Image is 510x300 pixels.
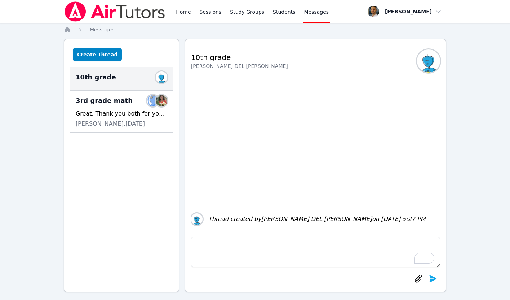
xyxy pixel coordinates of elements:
[191,62,288,70] div: [PERSON_NAME] DEL [PERSON_NAME]
[156,95,167,106] img: Lisa Batuski
[76,119,145,128] span: [PERSON_NAME], [DATE]
[304,8,329,16] span: Messages
[76,96,133,106] span: 3rd grade math
[191,237,440,267] textarea: To enrich screen reader interactions, please activate Accessibility in Grammarly extension settings
[191,52,288,62] h2: 10th grade
[76,109,167,118] div: Great. Thank you both for your feedback. It is appreciated. Let me know if I can support you in a...
[156,71,167,83] img: MARIA DEL CARME PALOMINOS MENDOZA
[90,27,115,32] span: Messages
[73,48,122,61] button: Create Thread
[90,26,115,33] a: Messages
[208,215,426,223] div: Thread created by [PERSON_NAME] DEL [PERSON_NAME] on [DATE] 5:27 PM
[191,213,203,225] img: MARIA DEL CARME PALOMINOS MENDOZA
[64,1,166,22] img: Air Tutors
[70,67,173,91] div: 10th gradeMARIA DEL CARME PALOMINOS MENDOZA
[64,26,446,33] nav: Breadcrumb
[147,95,159,106] img: Julie Ulmer
[76,72,116,82] span: 10th grade
[70,91,173,133] div: 3rd grade mathJulie UlmerLisa BatuskiGreat. Thank you both for your feedback. It is appreciated. ...
[417,49,440,73] img: MARIA DEL CARME PALOMINOS MENDOZA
